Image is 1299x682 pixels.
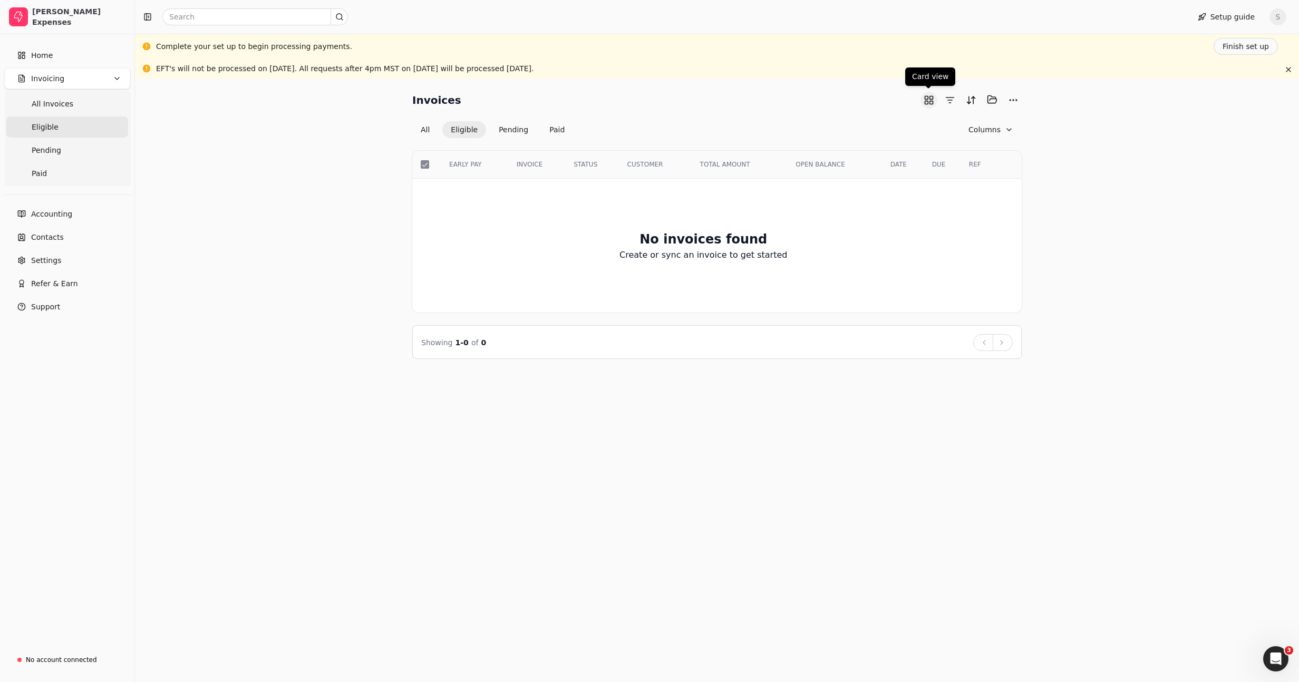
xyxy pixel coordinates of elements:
[639,230,767,249] h2: No invoices found
[31,209,72,220] span: Accounting
[890,160,907,169] span: DATE
[932,160,946,169] span: DUE
[517,160,542,169] span: INVOICE
[700,160,750,169] span: TOTAL AMOUNT
[156,63,534,74] div: EFT's will not be processed on [DATE]. All requests after 4pm MST on [DATE] will be processed [DA...
[1189,8,1263,25] button: Setup guide
[4,273,130,294] button: Refer & Earn
[4,45,130,66] a: Home
[32,122,59,133] span: Eligible
[412,121,438,138] button: All
[31,278,78,289] span: Refer & Earn
[449,160,481,169] span: EARLY PAY
[619,249,787,261] p: Create or sync an invoice to get started
[960,121,1022,138] button: Column visibility settings
[162,8,348,25] input: Search
[627,160,663,169] span: CUSTOMER
[6,93,128,114] a: All Invoices
[31,73,64,84] span: Invoicing
[32,6,125,27] div: [PERSON_NAME] Expenses
[421,338,452,347] span: Showing
[442,121,486,138] button: Eligible
[455,338,469,347] span: 1 - 0
[156,41,352,52] div: Complete your set up to begin processing payments.
[4,203,130,225] a: Accounting
[4,650,130,669] a: No account connected
[796,160,845,169] span: OPEN BALANCE
[984,91,1001,108] button: Batch (0)
[31,301,60,313] span: Support
[1285,646,1293,655] span: 3
[6,116,128,138] a: Eligible
[1269,8,1286,25] button: S
[6,140,128,161] a: Pending
[4,296,130,317] button: Support
[4,68,130,89] button: Invoicing
[963,92,980,109] button: Sort
[32,145,61,156] span: Pending
[490,121,537,138] button: Pending
[31,232,64,243] span: Contacts
[32,168,47,179] span: Paid
[6,163,128,184] a: Paid
[1214,38,1278,55] button: Finish set up
[412,121,573,138] div: Invoice filter options
[26,655,97,665] div: No account connected
[31,255,61,266] span: Settings
[1005,92,1022,109] button: More
[1263,646,1288,671] iframe: Intercom live chat
[541,121,573,138] button: Paid
[481,338,487,347] span: 0
[4,227,130,248] a: Contacts
[969,160,981,169] span: REF
[471,338,479,347] span: of
[31,50,53,61] span: Home
[574,160,597,169] span: STATUS
[412,92,461,109] h2: Invoices
[905,67,955,86] div: Card view
[4,250,130,271] a: Settings
[32,99,73,110] span: All Invoices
